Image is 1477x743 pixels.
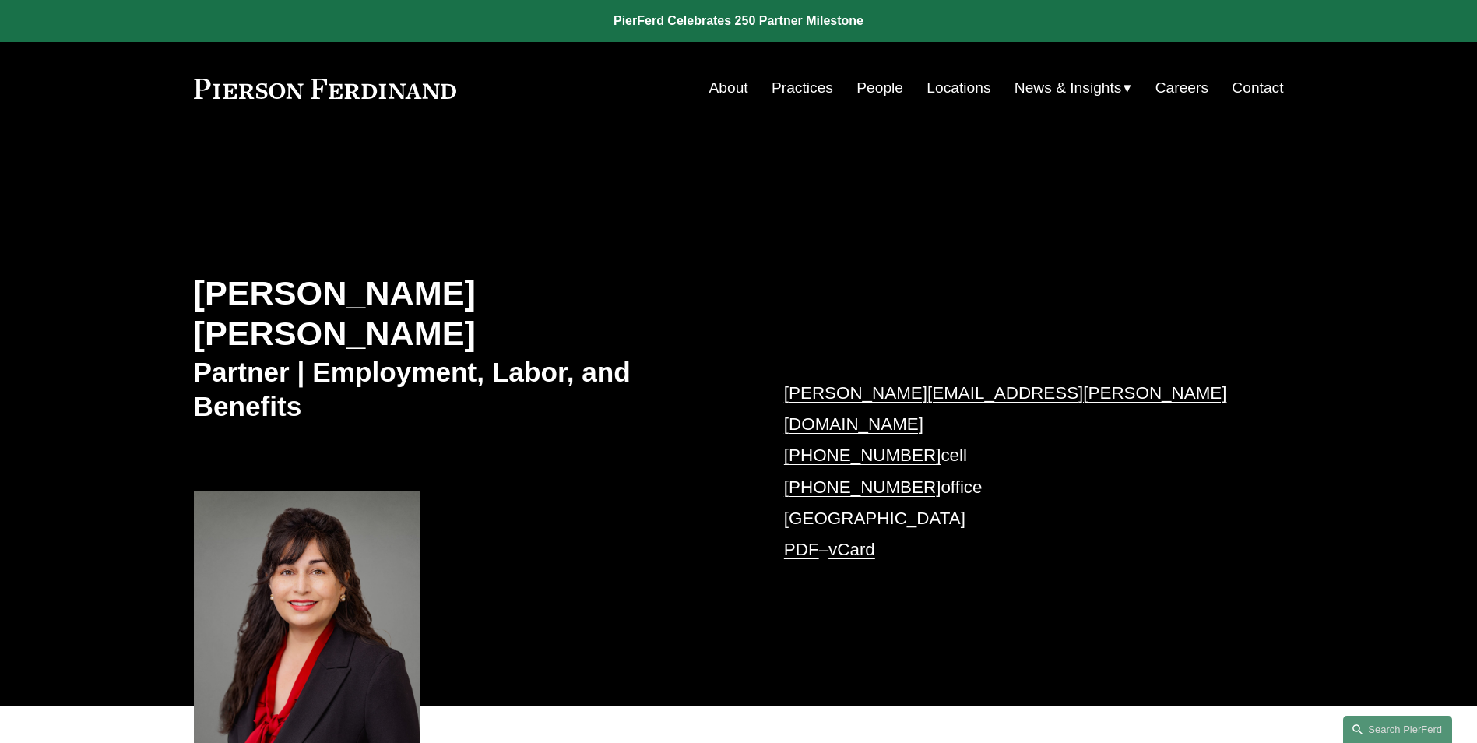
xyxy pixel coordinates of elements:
[927,73,990,103] a: Locations
[194,273,739,354] h2: [PERSON_NAME] [PERSON_NAME]
[828,540,875,559] a: vCard
[772,73,833,103] a: Practices
[709,73,748,103] a: About
[1155,73,1208,103] a: Careers
[1232,73,1283,103] a: Contact
[784,445,941,465] a: [PHONE_NUMBER]
[784,378,1238,566] p: cell office [GEOGRAPHIC_DATA] –
[194,355,739,423] h3: Partner | Employment, Labor, and Benefits
[784,477,941,497] a: [PHONE_NUMBER]
[1015,73,1132,103] a: folder dropdown
[784,540,819,559] a: PDF
[1015,75,1122,102] span: News & Insights
[856,73,903,103] a: People
[1343,716,1452,743] a: Search this site
[784,383,1227,434] a: [PERSON_NAME][EMAIL_ADDRESS][PERSON_NAME][DOMAIN_NAME]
